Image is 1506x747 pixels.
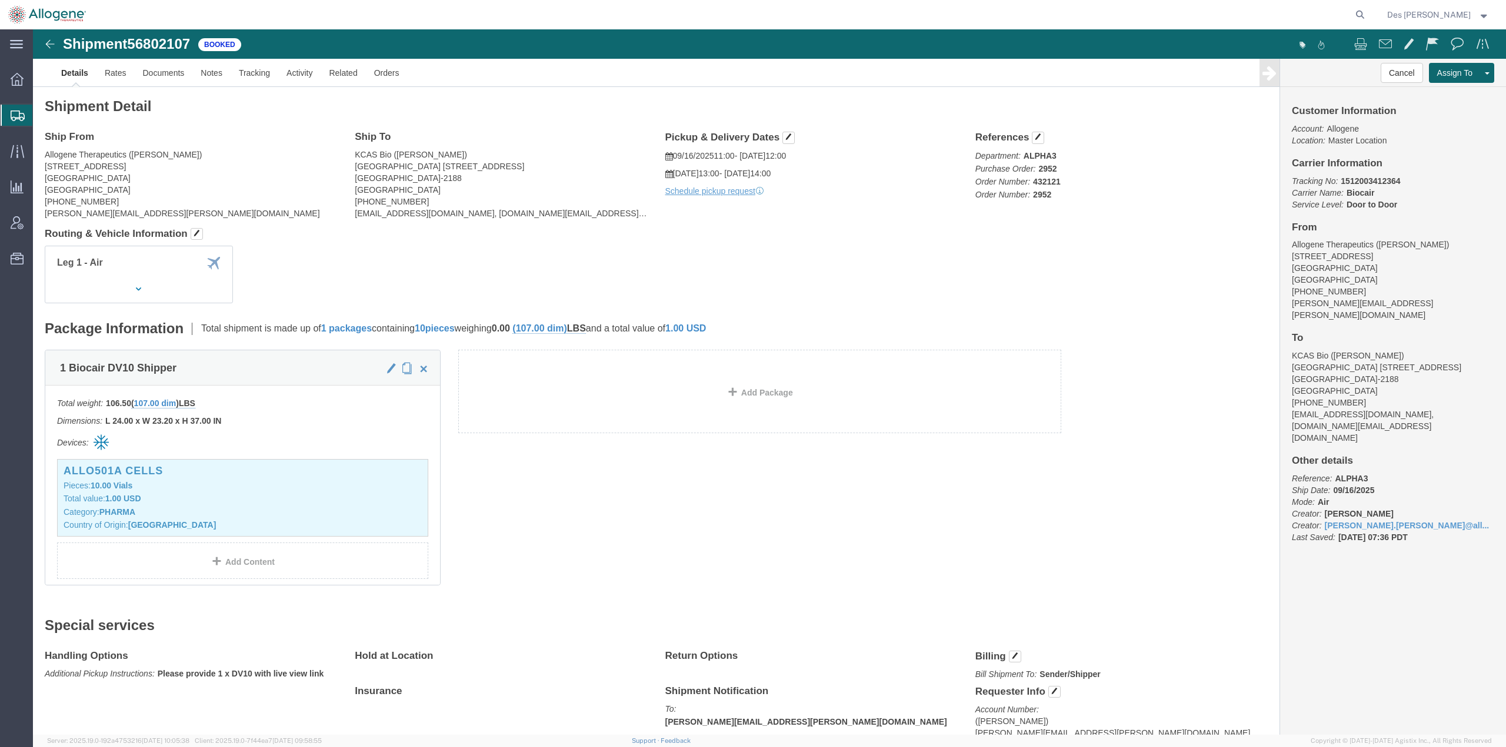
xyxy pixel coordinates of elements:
a: Feedback [661,737,691,744]
iframe: FS Legacy Container [33,29,1506,735]
span: [DATE] 10:05:38 [142,737,189,744]
span: Server: 2025.19.0-192a4753216 [47,737,189,744]
span: Client: 2025.19.0-7f44ea7 [195,737,322,744]
span: [DATE] 09:58:55 [272,737,322,744]
img: logo [8,6,86,24]
span: Des Charlery [1387,8,1471,21]
button: Des [PERSON_NAME] [1387,8,1490,22]
a: Support [632,737,661,744]
span: Copyright © [DATE]-[DATE] Agistix Inc., All Rights Reserved [1311,736,1492,746]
